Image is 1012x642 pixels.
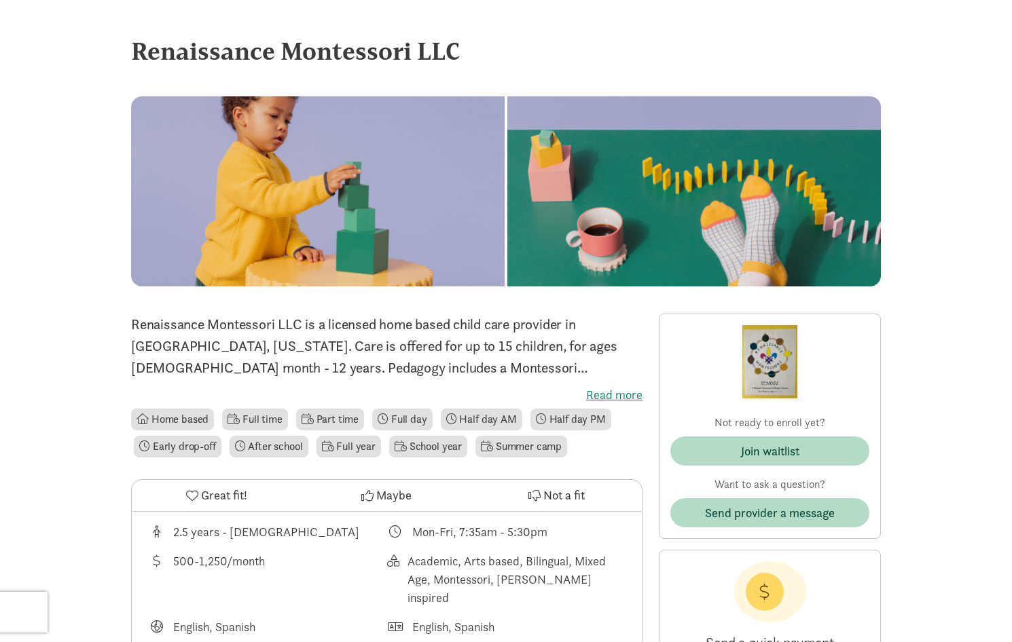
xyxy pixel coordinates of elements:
div: 500-1,250/month [173,552,265,607]
li: Early drop-off [134,436,221,457]
button: Join waitlist [670,436,869,466]
li: Summer camp [475,436,567,457]
div: Renaissance Montessori LLC [131,33,881,69]
button: Maybe [302,480,471,511]
li: Full year [317,436,381,457]
li: School year [389,436,467,457]
p: Renaissance Montessori LLC is a licensed home based child care provider in [GEOGRAPHIC_DATA], [US... [131,314,643,379]
img: Provider logo [742,325,797,398]
li: Home based [131,409,214,430]
div: Join waitlist [741,442,799,460]
div: Languages spoken [387,618,626,636]
span: Send provider a message [705,504,835,522]
li: Full time [222,409,287,430]
button: Not a fit [472,480,642,511]
div: Age range for children that this provider cares for [148,523,387,541]
span: Not a fit [543,486,585,504]
div: Languages taught [148,618,387,636]
li: Half day PM [530,409,611,430]
li: Part time [296,409,364,430]
div: Average tuition for this program [148,552,387,607]
p: Want to ask a question? [670,476,869,493]
div: English, Spanish [173,618,255,636]
li: Full day [372,409,433,430]
p: Not ready to enroll yet? [670,415,869,431]
div: 2.5 years - [DEMOGRAPHIC_DATA] [173,523,359,541]
button: Great fit! [132,480,302,511]
div: This provider's education philosophy [387,552,626,607]
span: Maybe [376,486,412,504]
li: Half day AM [441,409,522,430]
div: English, Spanish [412,618,494,636]
div: Mon-Fri, 7:35am - 5:30pm [412,523,547,541]
li: After school [230,436,308,457]
div: Academic, Arts based, Bilingual, Mixed Age, Montessori, [PERSON_NAME] inspired [408,552,626,607]
div: Class schedule [387,523,626,541]
span: Great fit! [201,486,247,504]
button: Send provider a message [670,498,869,527]
label: Read more [131,387,643,403]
